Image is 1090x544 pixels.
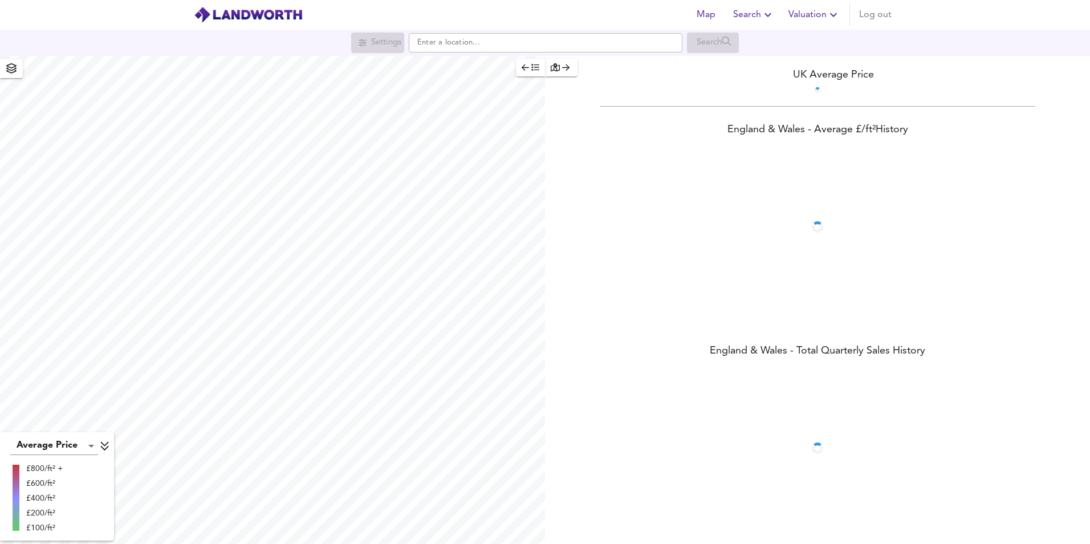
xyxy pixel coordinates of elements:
span: Map [692,7,719,23]
span: Valuation [788,7,840,23]
div: Search for a location first or explore the map [351,33,404,53]
span: Search [733,7,775,23]
div: £600/ft² [26,478,63,489]
div: Search for a location first or explore the map [687,33,739,53]
div: Average Price [10,437,98,455]
button: Valuation [784,3,845,26]
div: £800/ft² + [26,463,63,474]
div: England & Wales - Average £/ ft² History [545,123,1090,139]
div: £200/ft² [26,508,63,519]
button: Log out [855,3,896,26]
span: Log out [859,7,892,23]
input: Enter a location... [409,33,682,52]
button: Map [688,3,724,26]
div: £400/ft² [26,493,63,504]
div: England & Wales - Total Quarterly Sales History [545,344,1090,360]
button: Search [729,3,779,26]
div: £100/ft² [26,522,63,534]
div: UK Average Price [545,67,1090,83]
img: logo [194,6,303,23]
